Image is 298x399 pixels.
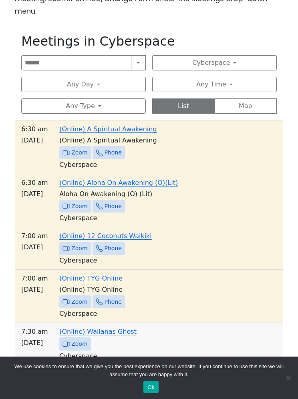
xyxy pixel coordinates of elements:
span: [DATE] [21,135,48,146]
span: Phone [105,297,122,307]
td: Cyberspace [18,213,280,224]
td: Aloha On Awakening (O) (Lit) [18,188,280,200]
button: Any Time [152,77,277,92]
span: 6:30 AM [21,124,48,135]
a: (Online) A Spiritual Awakening [59,125,157,133]
span: [DATE] [21,242,48,253]
button: Map [214,98,277,114]
td: Cyberspace [18,159,280,170]
td: Cyberspace [18,255,280,266]
span: Zoom [71,148,87,158]
a: (Online) Wailanas Ghost [59,328,137,335]
span: Zoom [71,243,87,253]
span: [DATE] [21,188,48,200]
input: Search [21,55,131,70]
span: We use cookies to ensure that we give you the best experience on our website. If you continue to ... [12,363,286,379]
a: (Online) TYG Online [59,275,123,282]
span: 7:00 AM [21,231,48,242]
button: Any Day [21,77,146,92]
span: 7:30 AM [21,326,48,337]
button: Search [131,55,146,70]
button: Ok [143,381,158,393]
a: (Online) Aloha On Awakening (O)(Lit) [59,179,178,186]
td: Cyberspace [18,308,280,319]
button: Any Type [21,98,146,114]
a: (Online) 12 Coconuts Waikiki [59,232,152,240]
span: 6:30 AM [21,177,48,188]
span: No [284,374,292,382]
span: 7:00 AM [21,273,48,284]
td: (Online) A Spiritual Awakening [18,135,280,146]
span: Phone [105,201,122,211]
span: [DATE] [21,337,48,349]
span: Zoom [71,201,87,211]
span: Zoom [71,339,87,349]
span: Phone [105,243,122,253]
button: List [152,98,215,114]
span: Zoom [71,297,87,307]
td: (Online) TYG Online [18,284,280,295]
span: [DATE] [21,284,48,295]
h1: Meetings in Cyberspace [21,34,277,49]
span: Phone [105,148,122,158]
button: Cyberspace [152,55,277,70]
td: Cyberspace [18,351,280,362]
